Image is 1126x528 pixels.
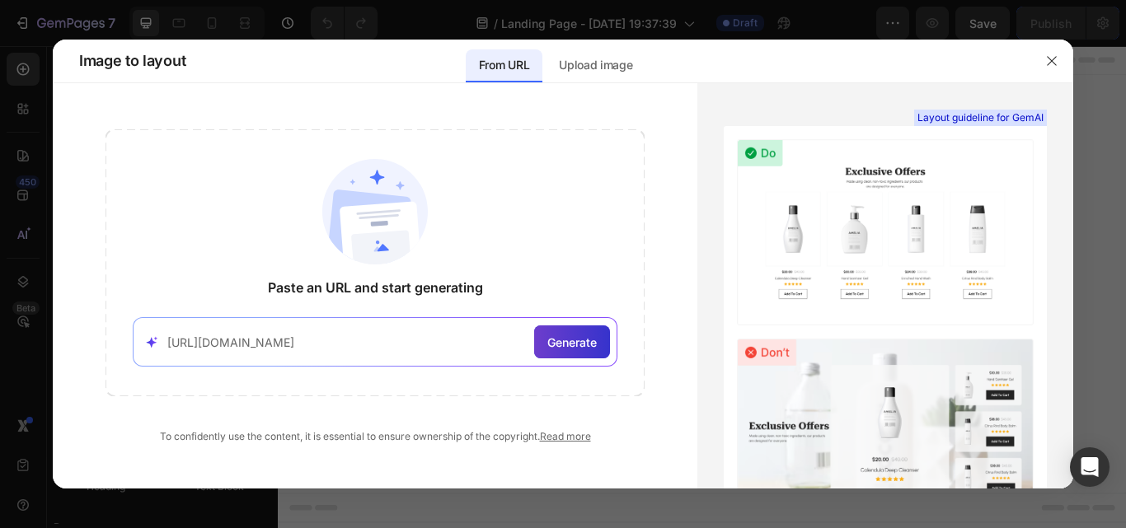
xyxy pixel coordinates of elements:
[375,318,488,351] button: Add sections
[1070,447,1110,487] div: Open Intercom Messenger
[559,55,632,75] p: Upload image
[268,278,483,297] span: Paste an URL and start generating
[106,429,645,444] div: To confidently use the content, it is essential to ensure ownership of the copyright.
[540,430,591,442] a: Read more
[917,110,1044,125] span: Layout guideline for GemAI
[167,334,528,351] input: Paste your link here
[384,410,606,423] div: Start with Generating from URL or image
[79,51,185,71] span: Image to layout
[395,285,594,305] div: Start with Sections from sidebar
[547,334,597,351] span: Generate
[479,55,529,75] p: From URL
[498,318,614,351] button: Add elements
